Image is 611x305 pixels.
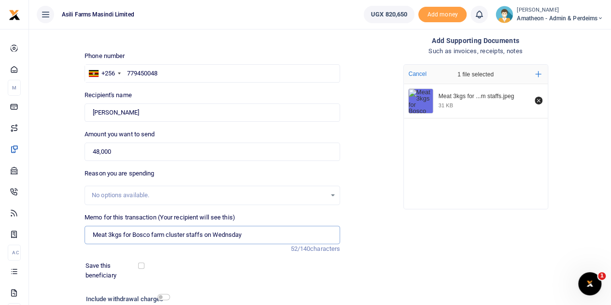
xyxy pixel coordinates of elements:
[403,64,548,209] div: File Uploader
[348,46,603,57] h4: Such as invoices, receipts, notes
[439,93,529,101] div: Meat 3kgs for Bosco farm staffs.jpeg
[85,64,340,83] input: Enter phone number
[85,65,124,82] div: Uganda: +256
[101,69,115,78] div: +256
[364,6,414,23] a: UGX 820,650
[531,67,545,81] button: Add more files
[418,7,467,23] span: Add money
[360,6,418,23] li: Wallet ballance
[496,6,603,23] a: profile-user [PERSON_NAME] Amatheon - Admin & Perdeims
[533,95,544,106] button: Remove file
[496,6,513,23] img: profile-user
[85,169,154,178] label: Reason you are spending
[85,51,125,61] label: Phone number
[371,10,407,19] span: UGX 820,650
[406,68,429,80] button: Cancel
[517,6,603,15] small: [PERSON_NAME]
[409,89,433,113] img: Meat 3kgs for Bosco farm staffs.jpeg
[578,272,601,295] iframe: Intercom live chat
[290,245,310,252] span: 52/140
[85,90,132,100] label: Recipient's name
[439,102,453,109] div: 31 KB
[86,295,166,303] h6: Include withdrawal charges
[418,7,467,23] li: Toup your wallet
[348,35,603,46] h4: Add supporting Documents
[85,130,155,139] label: Amount you want to send
[8,245,21,261] li: Ac
[58,10,138,19] span: Asili Farms Masindi Limited
[517,14,603,23] span: Amatheon - Admin & Perdeims
[598,272,606,280] span: 1
[418,10,467,17] a: Add money
[9,11,20,18] a: logo-small logo-large logo-large
[8,80,21,96] li: M
[85,143,340,161] input: UGX
[85,261,140,280] label: Save this beneficiary
[435,65,517,84] div: 1 file selected
[310,245,340,252] span: characters
[85,213,235,222] label: Memo for this transaction (Your recipient will see this)
[85,103,340,122] input: Loading name...
[92,190,326,200] div: No options available.
[9,9,20,21] img: logo-small
[85,226,340,244] input: Enter extra information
